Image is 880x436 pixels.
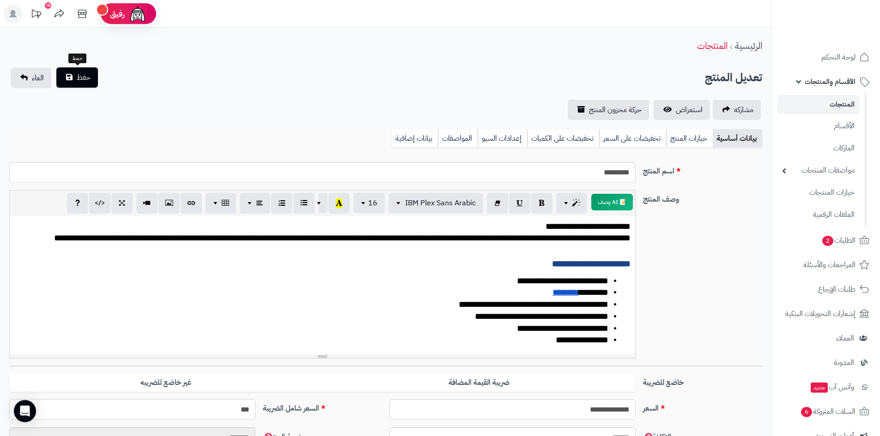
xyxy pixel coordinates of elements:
span: لوحة التحكم [821,51,856,64]
a: بيانات أساسية [713,129,762,148]
a: طلبات الإرجاع [777,278,874,300]
span: طلبات الإرجاع [818,283,856,296]
a: تحديثات المنصة [24,5,48,25]
span: حركة مخزون المنتج [589,104,642,115]
label: اسم المنتج [639,162,766,177]
a: المدونة [777,352,874,374]
a: الطلبات2 [777,229,874,251]
label: وصف المنتج [639,190,766,205]
label: ضريبة القيمة المضافة [322,373,636,392]
a: إعدادات السيو [478,129,527,148]
span: رفيق [110,8,125,19]
span: حفظ [77,72,91,83]
a: الرئيسية [735,39,762,53]
a: وآتس آبجديد [777,376,874,398]
span: الأقسام والمنتجات [805,75,856,88]
a: المراجعات والأسئلة [777,254,874,276]
a: الماركات [777,138,859,158]
span: المراجعات والأسئلة [803,258,856,271]
a: السلات المتروكة6 [777,400,874,423]
a: لوحة التحكم [777,46,874,68]
a: العملاء [777,327,874,349]
div: 10 [45,2,51,9]
a: المنتجات [777,95,859,114]
span: مشاركه [734,104,753,115]
span: جديد [811,382,828,393]
label: السعر شامل الضريبة [259,399,386,414]
a: المواصفات [438,129,478,148]
label: غير خاضع للضريبه [9,373,322,392]
span: IBM Plex Sans Arabic [405,197,476,209]
a: الملفات الرقمية [777,205,859,225]
span: الطلبات [821,234,856,247]
button: 📝 AI وصف [591,194,633,210]
a: الغاء [11,68,51,88]
a: استعراض [654,100,710,120]
label: السعر [639,399,766,414]
div: Open Intercom Messenger [14,400,36,422]
span: 16 [368,197,377,209]
a: خيارات المنتج [666,129,713,148]
a: بيانات إضافية [392,129,438,148]
span: استعراض [676,104,703,115]
button: IBM Plex Sans Arabic [388,193,483,213]
button: حفظ [56,67,98,88]
span: السلات المتروكة [800,405,856,418]
span: العملاء [836,332,854,345]
span: الغاء [32,72,44,84]
a: تخفيضات على السعر [599,129,666,148]
a: الأقسام [777,116,859,136]
span: 2 [822,236,833,246]
a: مشاركه [713,100,761,120]
h2: تعديل المنتج [705,68,762,87]
a: المنتجات [697,39,728,53]
a: حركة مخزون المنتج [568,100,649,120]
span: إشعارات التحويلات البنكية [785,307,856,320]
a: إشعارات التحويلات البنكية [777,303,874,325]
span: 6 [801,407,812,417]
a: تخفيضات على الكميات [527,129,599,148]
div: حفظ [68,54,86,64]
a: مواصفات المنتجات [777,161,859,180]
span: المدونة [834,356,854,369]
label: خاضع للضريبة [639,373,766,388]
span: وآتس آب [810,381,854,394]
a: خيارات المنتجات [777,183,859,203]
img: ai-face.png [128,5,147,23]
button: 16 [353,193,385,213]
